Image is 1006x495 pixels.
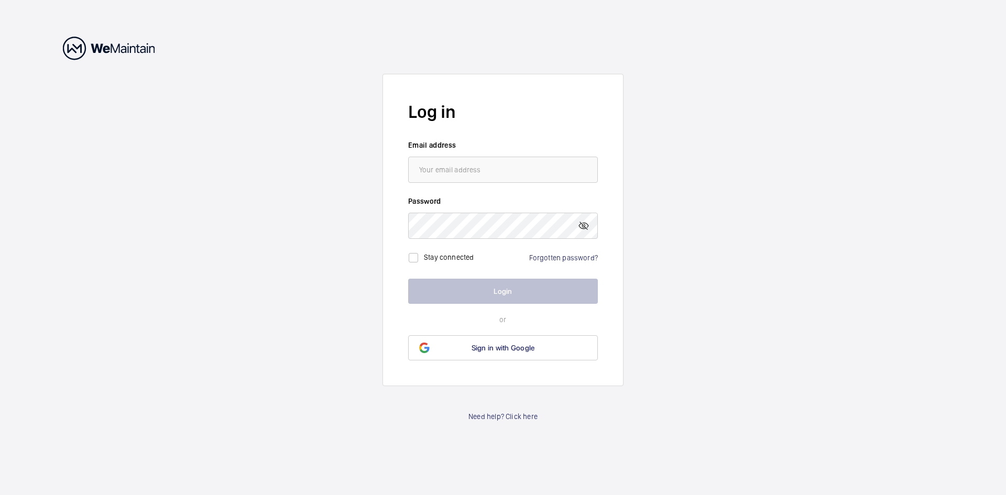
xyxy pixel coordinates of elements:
a: Need help? Click here [468,411,538,422]
button: Login [408,279,598,304]
h2: Log in [408,100,598,124]
span: Sign in with Google [472,344,535,352]
a: Forgotten password? [529,254,598,262]
label: Stay connected [424,252,474,261]
input: Your email address [408,157,598,183]
label: Email address [408,140,598,150]
p: or [408,314,598,325]
label: Password [408,196,598,206]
